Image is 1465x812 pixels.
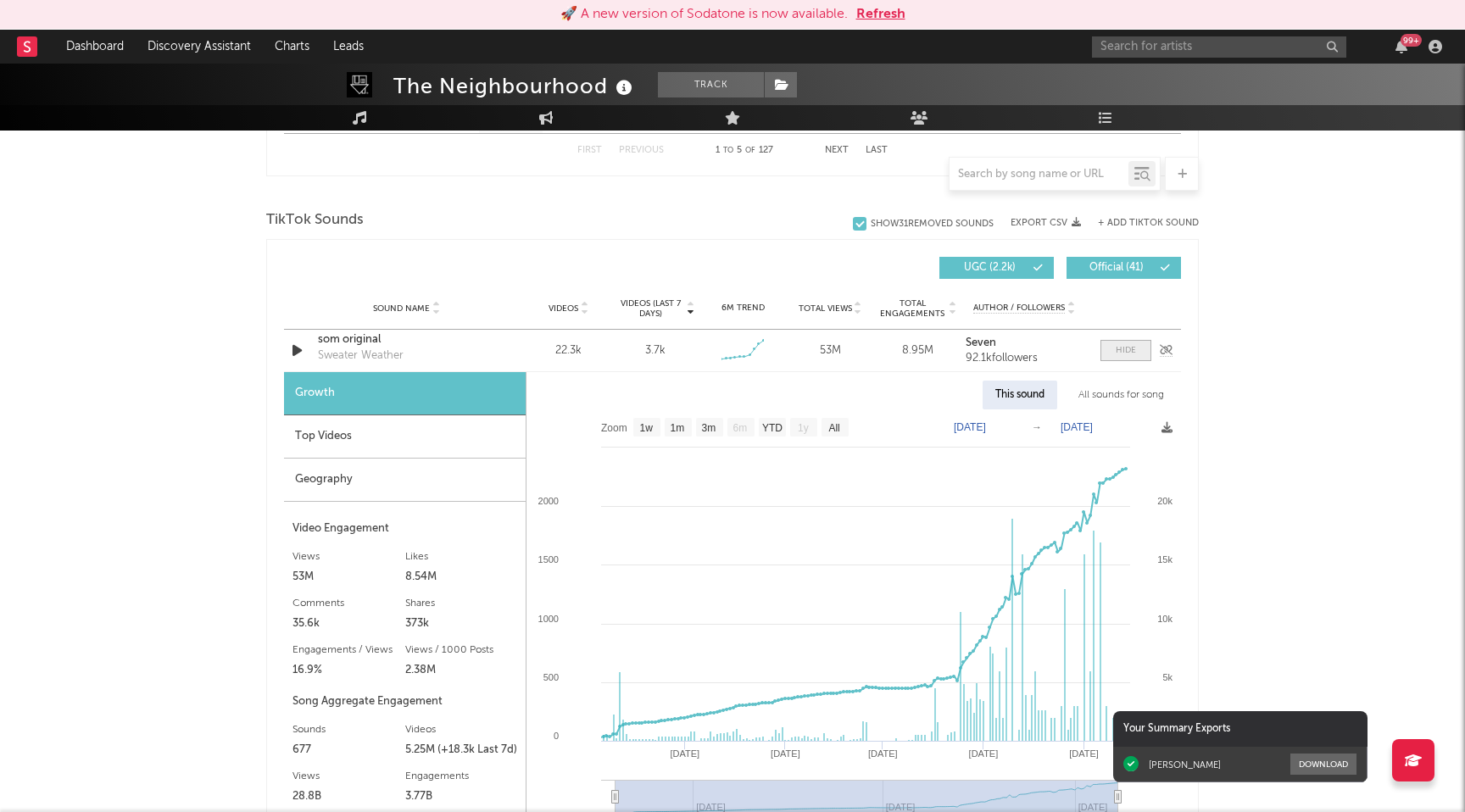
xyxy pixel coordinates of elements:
span: Sound Name [373,303,430,314]
button: Next [825,146,849,155]
text: [DATE] [969,748,999,759]
text: 3m [702,422,716,434]
div: This sound [983,381,1057,409]
text: 20k [1157,496,1173,506]
button: Official(41) [1067,257,1181,279]
button: Refresh [856,4,905,25]
span: Total Engagements [878,298,947,319]
div: 16.9% [292,660,405,681]
text: YTD [762,422,783,434]
button: Export CSV [1011,218,1081,228]
button: + Add TikTok Sound [1081,219,1199,228]
text: 500 [543,672,559,682]
text: [DATE] [868,748,898,759]
div: 3.77B [405,787,518,807]
button: First [577,146,602,155]
div: 8.95M [878,342,957,359]
text: 1w [640,422,654,434]
div: Views [292,547,405,567]
text: 0 [554,731,559,741]
a: Charts [263,30,321,64]
div: All sounds for song [1066,381,1177,409]
a: Leads [321,30,376,64]
div: Sounds [292,720,405,740]
div: Engagements / Views [292,640,405,660]
text: 1y [798,422,809,434]
span: Official ( 41 ) [1078,263,1156,273]
text: 6m [733,422,748,434]
text: [DATE] [954,421,986,433]
div: The Neighbourhood [393,72,637,100]
span: to [723,147,733,154]
text: 1000 [538,614,559,624]
div: 22.3k [529,342,608,359]
input: Search by song name or URL [950,168,1128,181]
div: Top Videos [284,415,526,459]
button: 99+ [1395,40,1407,53]
div: [PERSON_NAME] [1149,759,1221,770]
text: [DATE] [1061,421,1093,433]
div: 53M [791,342,870,359]
div: 🚀 A new version of Sodatone is now available. [560,4,848,25]
span: Author / Followers [973,303,1065,314]
div: Shares [405,593,518,614]
text: 10k [1157,614,1173,624]
span: UGC ( 2.2k ) [950,263,1028,273]
div: Comments [292,593,405,614]
text: [DATE] [670,748,699,759]
button: Track [658,72,764,97]
div: 1 5 127 [698,141,791,161]
div: 677 [292,740,405,760]
div: 35.6k [292,614,405,634]
div: Videos [405,720,518,740]
span: TikTok Sounds [266,210,364,231]
div: 8.54M [405,567,518,587]
strong: Seven [966,337,996,348]
div: Sweater Weather [318,348,404,364]
div: 99 + [1401,34,1422,47]
div: Engagements [405,766,518,787]
div: 28.8B [292,787,405,807]
div: 373k [405,614,518,634]
input: Search for artists [1092,36,1346,58]
text: [DATE] [771,748,800,759]
div: 53M [292,567,405,587]
text: 5k [1162,672,1173,682]
div: Your Summary Exports [1113,711,1368,747]
div: Growth [284,372,526,415]
text: 2000 [538,496,559,506]
div: Views / 1000 Posts [405,640,518,660]
div: 92.1k followers [966,353,1083,364]
button: + Add TikTok Sound [1098,219,1199,228]
span: Videos (last 7 days) [616,298,685,319]
text: 1500 [538,554,559,565]
button: Last [866,146,888,155]
text: 1m [671,422,685,434]
div: 6M Trend [704,302,783,314]
text: → [1032,421,1042,433]
div: Views [292,766,405,787]
a: Discovery Assistant [136,30,263,64]
div: Geography [284,459,526,502]
button: Previous [619,146,664,155]
a: Dashboard [54,30,136,64]
span: Total Views [799,303,852,314]
a: som original [318,331,495,348]
span: of [745,147,755,154]
button: UGC(2.2k) [939,257,1054,279]
a: Seven [966,337,1083,349]
button: Download [1290,754,1356,775]
div: 2.38M [405,660,518,681]
div: 3.7k [645,342,666,359]
div: Song Aggregate Engagement [292,692,517,712]
text: 15k [1157,554,1173,565]
text: [DATE] [1069,748,1099,759]
div: Likes [405,547,518,567]
span: Videos [549,303,578,314]
div: 5.25M (+18.3k Last 7d) [405,740,518,760]
text: All [828,422,839,434]
div: Video Engagement [292,519,517,539]
div: Show 31 Removed Sounds [871,219,994,230]
text: Zoom [601,422,627,434]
